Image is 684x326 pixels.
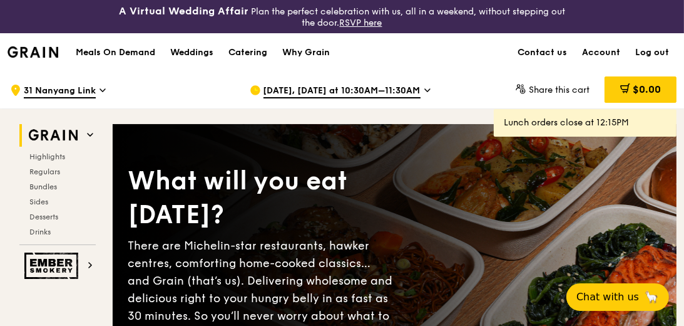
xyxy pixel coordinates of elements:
a: Why Grain [275,34,337,71]
a: GrainGrain [8,33,58,70]
div: Catering [228,34,267,71]
img: Grain web logo [24,124,82,147]
button: Chat with us🦙 [566,283,669,311]
span: Drinks [29,228,51,236]
span: Regulars [29,167,60,176]
h1: Meals On Demand [76,46,155,59]
a: Account [574,34,628,71]
a: Contact us [510,34,574,71]
h3: A Virtual Wedding Affair [119,5,248,18]
div: Lunch orders close at 12:15PM [504,117,666,129]
span: Chat with us [576,290,639,305]
span: Highlights [29,152,65,161]
span: 31 Nanyang Link [24,85,96,98]
span: [DATE], [DATE] at 10:30AM–11:30AM [263,85,421,98]
a: Weddings [163,34,221,71]
span: $0.00 [633,83,661,95]
span: Desserts [29,213,58,221]
img: Grain [8,46,58,58]
a: Log out [628,34,676,71]
span: Bundles [29,182,57,191]
span: Share this cart [529,85,590,95]
span: 🦙 [644,290,659,305]
img: Ember Smokery web logo [24,253,82,279]
div: Weddings [170,34,213,71]
a: RSVP here [340,18,382,28]
div: Plan the perfect celebration with us, all in a weekend, without stepping out the door. [114,5,570,28]
a: Catering [221,34,275,71]
span: Sides [29,197,48,206]
div: What will you eat [DATE]? [128,164,395,232]
div: Why Grain [282,34,330,71]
